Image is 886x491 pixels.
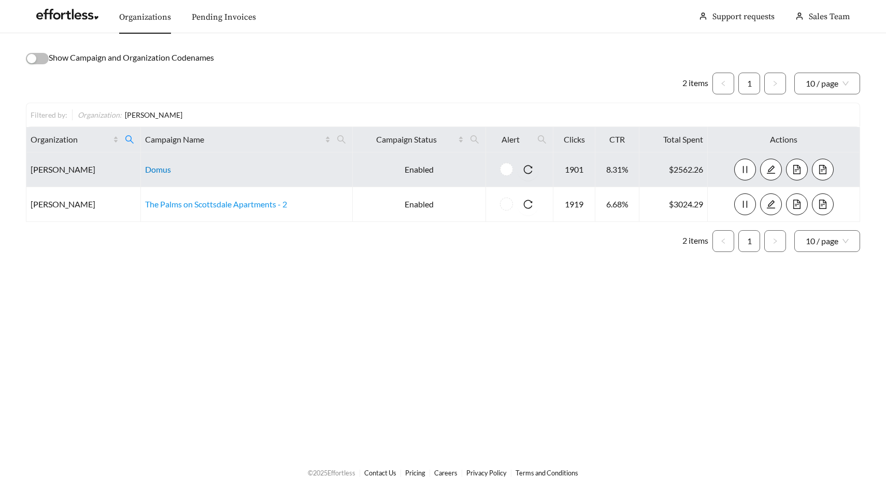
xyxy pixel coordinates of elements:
button: edit [760,193,782,215]
span: reload [517,165,539,174]
button: pause [734,193,756,215]
button: left [712,230,734,252]
span: search [125,135,134,144]
button: file-text [786,159,808,180]
span: search [533,131,551,148]
span: pause [735,165,755,174]
span: file-text [787,165,807,174]
th: Clicks [553,127,596,152]
div: Show Campaign and Organization Codenames [26,51,860,64]
li: 1 [738,73,760,94]
button: file-text [786,193,808,215]
a: Domus [145,164,171,174]
span: file-text [787,200,807,209]
a: Organizations [119,12,171,22]
span: Organization : [78,110,122,119]
span: edit [761,200,781,209]
a: Support requests [712,11,775,22]
span: left [720,80,726,87]
div: Filtered by: [31,109,72,120]
button: file-text [812,159,834,180]
td: Enabled [353,187,486,222]
span: right [772,80,778,87]
a: Careers [434,469,458,477]
td: $2562.26 [639,152,708,187]
li: Next Page [764,73,786,94]
span: search [537,135,547,144]
span: right [772,238,778,244]
button: left [712,73,734,94]
li: Next Page [764,230,786,252]
span: Sales Team [809,11,850,22]
span: edit [761,165,781,174]
td: $3024.29 [639,187,708,222]
a: 1 [739,231,760,251]
td: 8.31% [595,152,639,187]
td: [PERSON_NAME] [26,187,141,222]
span: Organization [31,133,111,146]
span: Campaign Status [357,133,456,146]
span: search [470,135,479,144]
button: reload [517,159,539,180]
span: 10 / page [806,73,849,94]
span: © 2025 Effortless [308,469,355,477]
span: Campaign Name [145,133,323,146]
button: right [764,230,786,252]
a: file-text [812,164,834,174]
div: Page Size [794,73,860,94]
div: Page Size [794,230,860,252]
li: Previous Page [712,230,734,252]
span: search [337,135,346,144]
span: Alert [490,133,531,146]
a: edit [760,199,782,209]
a: edit [760,164,782,174]
td: 6.68% [595,187,639,222]
a: file-text [786,199,808,209]
span: search [333,131,350,148]
span: reload [517,200,539,209]
th: Total Spent [639,127,708,152]
span: pause [735,200,755,209]
a: Terms and Conditions [516,469,578,477]
a: Pricing [405,469,425,477]
a: Pending Invoices [192,12,256,22]
a: file-text [812,199,834,209]
span: [PERSON_NAME] [125,110,182,119]
td: 1901 [553,152,596,187]
span: search [466,131,483,148]
span: left [720,238,726,244]
td: [PERSON_NAME] [26,152,141,187]
li: 1 [738,230,760,252]
a: Privacy Policy [466,469,507,477]
button: file-text [812,193,834,215]
li: Previous Page [712,73,734,94]
li: 2 items [682,230,708,252]
span: search [121,131,138,148]
th: CTR [595,127,639,152]
button: right [764,73,786,94]
a: 1 [739,73,760,94]
td: Enabled [353,152,486,187]
th: Actions [708,127,860,152]
span: 10 / page [806,231,849,251]
li: 2 items [682,73,708,94]
button: pause [734,159,756,180]
a: Contact Us [364,469,396,477]
a: The Palms on Scottsdale Apartments - 2 [145,199,287,209]
button: edit [760,159,782,180]
button: reload [517,193,539,215]
span: file-text [812,165,833,174]
a: file-text [786,164,808,174]
td: 1919 [553,187,596,222]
